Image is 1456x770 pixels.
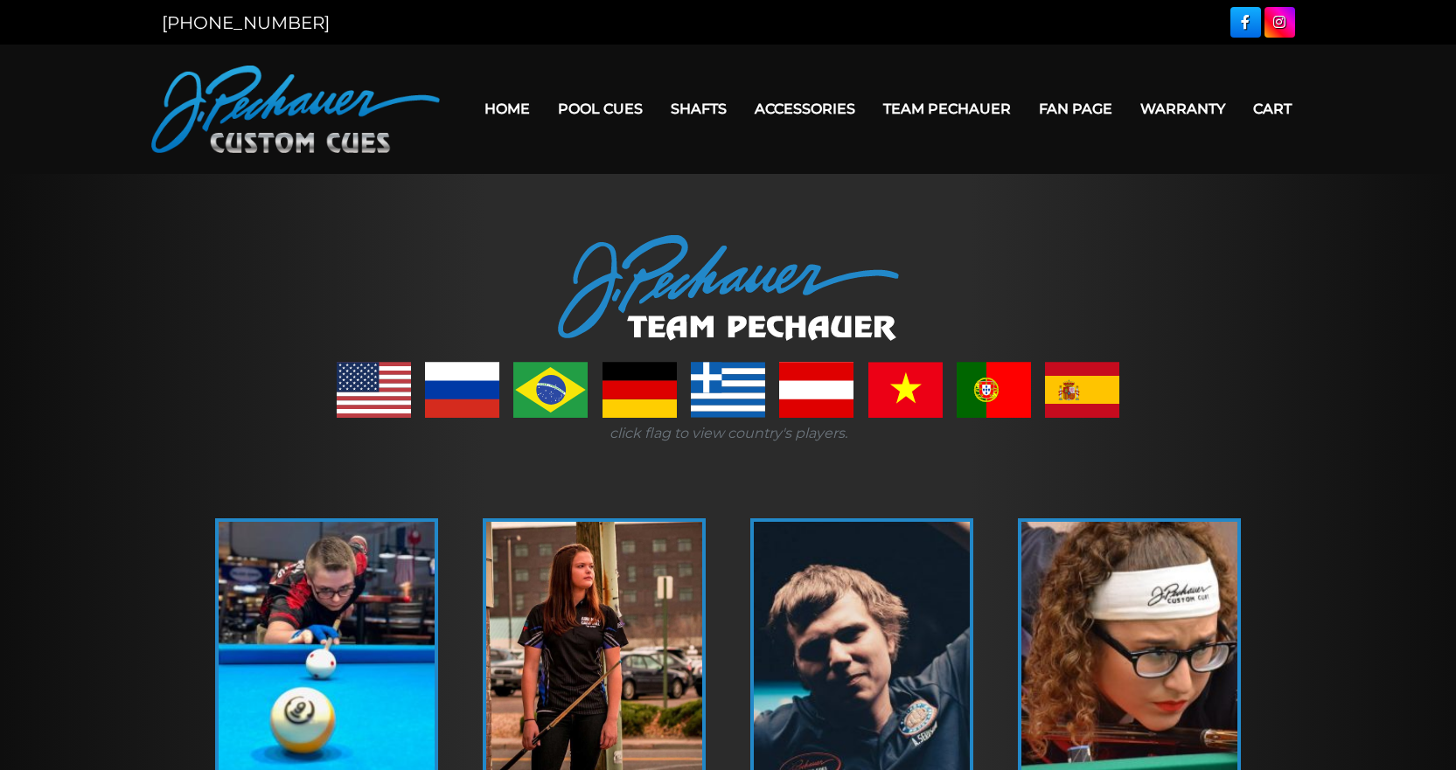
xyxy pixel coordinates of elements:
[544,87,657,131] a: Pool Cues
[869,87,1025,131] a: Team Pechauer
[1126,87,1239,131] a: Warranty
[657,87,741,131] a: Shafts
[1239,87,1306,131] a: Cart
[1025,87,1126,131] a: Fan Page
[162,12,330,33] a: [PHONE_NUMBER]
[741,87,869,131] a: Accessories
[610,425,847,441] i: click flag to view country's players.
[151,66,440,153] img: Pechauer Custom Cues
[470,87,544,131] a: Home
